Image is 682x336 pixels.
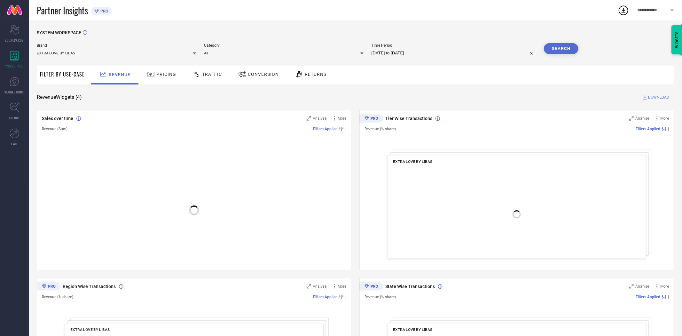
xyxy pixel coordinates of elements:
[63,284,116,289] span: Region Wise Transactions
[305,72,326,77] span: Returns
[629,284,634,289] svg: Zoom
[629,116,634,121] svg: Zoom
[338,116,346,121] span: More
[313,284,326,289] span: Analyse
[393,327,432,332] span: EXTRA LOVE BY LIBAS
[70,327,109,332] span: EXTRA LOVE BY LIBAS
[12,141,18,146] span: FWD
[313,127,338,131] span: Filters Applied
[636,127,660,131] span: Filters Applied
[37,94,82,100] span: Revenue Widgets ( 4 )
[660,116,669,121] span: More
[393,159,432,164] span: EXTRA LOVE BY LIBAS
[618,4,629,16] div: Open download list
[635,116,649,121] span: Analyse
[359,282,383,292] div: Premium
[636,295,660,299] span: Filters Applied
[37,4,88,17] span: Partner Insights
[109,72,130,77] span: Revenue
[5,90,24,94] span: SUGGESTIONS
[338,284,346,289] span: More
[202,72,222,77] span: Traffic
[204,43,363,48] span: Category
[42,295,73,299] span: Revenue (% share)
[9,116,20,120] span: TRENDS
[635,284,649,289] span: Analyse
[307,116,311,121] svg: Zoom
[385,284,435,289] span: State Wise Transactions
[99,9,108,13] span: PRO
[156,72,176,77] span: Pricing
[42,127,67,131] span: Revenue (Sum)
[385,116,432,121] span: Tier Wise Transactions
[544,43,578,54] button: Search
[307,284,311,289] svg: Zoom
[345,127,346,131] span: |
[668,127,669,131] span: |
[42,116,73,121] span: Sales over time
[345,295,346,299] span: |
[372,49,536,57] input: Select time period
[37,43,196,48] span: Brand
[40,70,85,78] span: Filter By Use-Case
[37,282,60,292] div: Premium
[668,295,669,299] span: |
[648,94,669,100] span: DOWNLOAD
[37,30,81,35] span: SYSTEM WORKSPACE
[313,295,338,299] span: Filters Applied
[6,64,23,68] span: WORKSPACE
[372,43,536,48] span: Time Period
[359,114,383,124] div: Premium
[248,72,279,77] span: Conversion
[5,38,24,43] span: SCORECARDS
[313,116,326,121] span: Analyse
[660,284,669,289] span: More
[365,127,396,131] span: Revenue (% share)
[365,295,396,299] span: Revenue (% share)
